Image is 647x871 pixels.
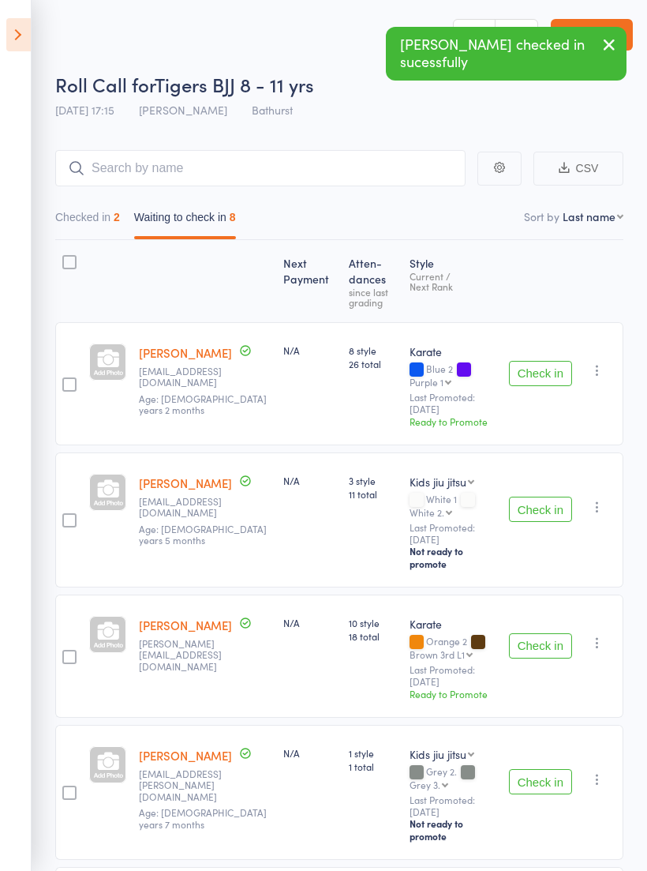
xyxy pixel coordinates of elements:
[410,271,496,291] div: Current / Next Rank
[283,344,336,357] div: N/A
[410,779,440,790] div: Grey 3.
[55,102,114,118] span: [DATE] 17:15
[551,19,633,51] a: Exit roll call
[230,211,236,223] div: 8
[410,616,496,632] div: Karate
[252,102,293,118] span: Bathurst
[386,27,626,81] div: [PERSON_NAME] checked in sucessfully
[403,247,503,315] div: Style
[563,208,615,224] div: Last name
[410,649,465,659] div: Brown 3rd L1
[509,633,572,659] button: Check in
[139,496,241,519] small: Eksmith00@gmail.com
[139,805,267,830] span: Age: [DEMOGRAPHIC_DATA] years 7 months
[55,71,155,97] span: Roll Call for
[509,361,572,386] button: Check in
[139,344,232,361] a: [PERSON_NAME]
[410,636,496,659] div: Orange 2
[139,366,241,389] small: liv146@live.com.au
[139,102,227,118] span: [PERSON_NAME]
[139,392,267,416] span: Age: [DEMOGRAPHIC_DATA] years 2 months
[410,507,444,517] div: White 2.
[410,545,496,570] div: Not ready to promote
[283,474,336,487] div: N/A
[155,71,314,97] span: Tigers BJJ 8 - 11 yrs
[410,817,496,843] div: Not ready to promote
[533,152,623,186] button: CSV
[114,211,120,223] div: 2
[349,344,397,357] span: 8 style
[349,616,397,629] span: 10 style
[342,247,403,315] div: Atten­dances
[410,522,496,545] small: Last Promoted: [DATE]
[410,474,466,490] div: Kids jiu jitsu
[410,377,443,387] div: Purple 1
[349,357,397,370] span: 26 total
[509,497,572,522] button: Check in
[139,747,232,764] a: [PERSON_NAME]
[349,760,397,773] span: 1 total
[410,687,496,700] div: Ready to Promote
[349,474,397,487] span: 3 style
[410,415,496,428] div: Ready to Promote
[349,629,397,643] span: 18 total
[410,392,496,415] small: Last Promoted: [DATE]
[524,208,559,224] label: Sort by
[410,664,496,687] small: Last Promoted: [DATE]
[410,344,496,359] div: Karate
[55,203,120,239] button: Checked in2
[283,746,336,760] div: N/A
[410,766,496,790] div: Grey 2.
[139,475,232,491] a: [PERSON_NAME]
[349,287,397,307] div: since last grading
[410,746,466,762] div: Kids jiu jitsu
[283,616,336,629] div: N/A
[139,617,232,633] a: [PERSON_NAME]
[509,769,572,794] button: Check in
[410,494,496,517] div: White 1
[410,363,496,387] div: Blue 2
[139,638,241,672] small: chris@msf.net.au
[349,487,397,501] span: 11 total
[139,768,241,802] small: Gizette.waldron@hotmail.com
[139,522,267,546] span: Age: [DEMOGRAPHIC_DATA] years 5 months
[410,794,496,817] small: Last Promoted: [DATE]
[277,247,342,315] div: Next Payment
[134,203,236,239] button: Waiting to check in8
[55,150,466,186] input: Search by name
[349,746,397,760] span: 1 style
